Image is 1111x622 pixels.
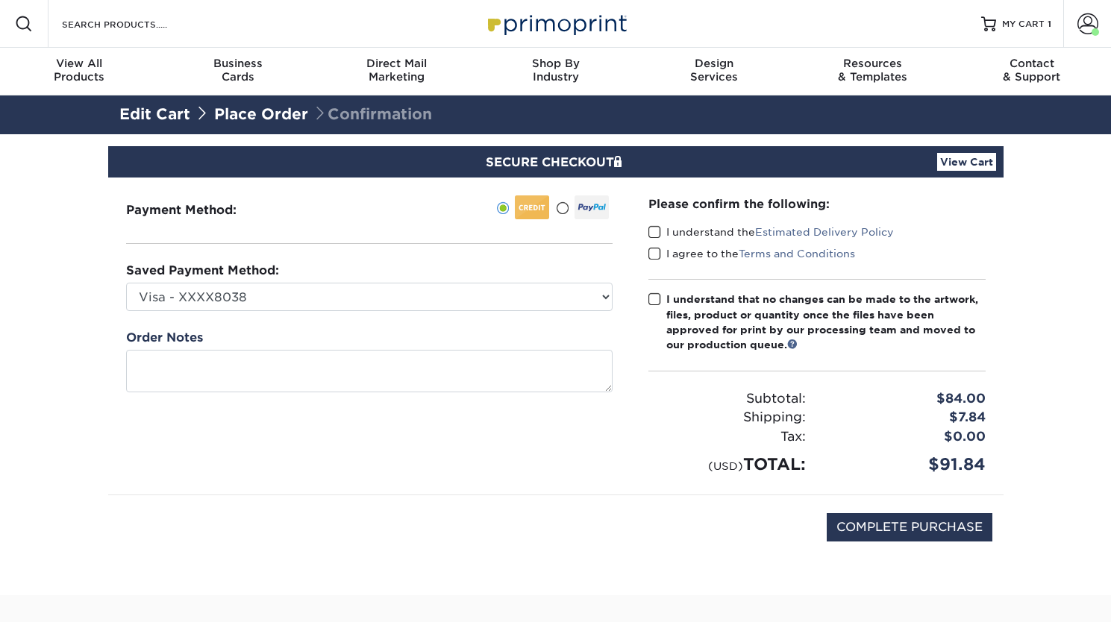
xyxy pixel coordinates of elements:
[637,452,817,477] div: TOTAL:
[476,48,635,95] a: Shop ByIndustry
[1048,19,1051,29] span: 1
[952,57,1111,70] span: Contact
[648,224,894,239] label: I understand the
[126,329,203,347] label: Order Notes
[952,57,1111,84] div: & Support
[159,57,318,70] span: Business
[794,57,953,70] span: Resources
[635,57,794,84] div: Services
[827,513,992,541] input: COMPLETE PURCHASE
[159,57,318,84] div: Cards
[937,153,996,171] a: View Cart
[666,292,986,353] div: I understand that no changes can be made to the artwork, files, product or quantity once the file...
[637,389,817,409] div: Subtotal:
[159,48,318,95] a: BusinessCards
[1002,18,1045,31] span: MY CART
[60,15,206,33] input: SEARCH PRODUCTS.....
[794,48,953,95] a: Resources& Templates
[817,427,997,447] div: $0.00
[648,246,855,261] label: I agree to the
[952,48,1111,95] a: Contact& Support
[126,262,279,280] label: Saved Payment Method:
[755,226,894,238] a: Estimated Delivery Policy
[635,48,794,95] a: DesignServices
[313,105,432,123] span: Confirmation
[476,57,635,84] div: Industry
[794,57,953,84] div: & Templates
[214,105,308,123] a: Place Order
[317,57,476,70] span: Direct Mail
[317,57,476,84] div: Marketing
[486,155,626,169] span: SECURE CHECKOUT
[637,427,817,447] div: Tax:
[708,459,743,472] small: (USD)
[635,57,794,70] span: Design
[817,452,997,477] div: $91.84
[476,57,635,70] span: Shop By
[481,7,630,40] img: Primoprint
[648,195,986,213] div: Please confirm the following:
[119,105,190,123] a: Edit Cart
[637,408,817,427] div: Shipping:
[126,203,273,217] h3: Payment Method:
[739,248,855,260] a: Terms and Conditions
[317,48,476,95] a: Direct MailMarketing
[817,389,997,409] div: $84.00
[817,408,997,427] div: $7.84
